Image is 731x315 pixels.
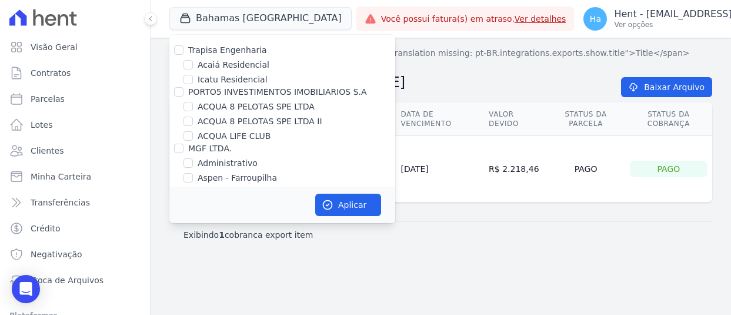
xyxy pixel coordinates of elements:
[198,74,268,86] label: Icatu Residencial
[5,113,145,137] a: Lotes
[381,13,566,25] span: Você possui fatura(s) em atraso.
[31,67,71,79] span: Contratos
[219,230,225,240] b: 1
[31,93,65,105] span: Parcelas
[31,171,91,183] span: Minha Carteira
[169,47,712,72] nav: Breadcrumb
[484,102,546,136] th: Valor devido
[198,59,269,71] label: Acaiá Residencial
[31,223,61,234] span: Crédito
[315,194,381,216] button: Aplicar
[590,15,601,23] span: Ha
[31,145,64,157] span: Clientes
[5,243,145,266] a: Negativação
[183,229,313,241] p: Exibindo cobranca export item
[188,144,232,153] label: MGF LTDA.
[5,35,145,59] a: Visão Geral
[31,119,53,131] span: Lotes
[31,41,78,53] span: Visão Geral
[484,136,546,203] td: R$ 2.218,46
[5,139,145,163] a: Clientes
[396,136,484,203] td: [DATE]
[515,14,566,24] a: Ver detalhes
[5,217,145,240] a: Crédito
[625,102,712,136] th: Status da Cobrança
[198,115,322,128] label: ACQUA 8 PELOTAS SPE LTDA II
[198,101,315,113] label: ACQUA 8 PELOTAS SPE LTDA
[5,191,145,214] a: Transferências
[31,197,90,208] span: Transferências
[12,275,40,303] div: Open Intercom Messenger
[188,87,367,97] label: PORTO5 INVESTIMENTOS IMOBILIARIOS S.A
[169,7,352,29] button: Bahamas [GEOGRAPHIC_DATA]
[630,161,707,177] div: Pago
[5,61,145,85] a: Contratos
[621,77,712,97] a: Baixar Arquivo
[31,274,104,286] span: Troca de Arquivos
[198,157,258,170] label: Administrativo
[198,130,271,142] label: ACQUA LIFE CLUB
[188,45,267,55] label: Trapisa Engenharia
[546,102,625,136] th: Status da Parcela
[396,102,484,136] th: Data de Vencimento
[5,268,145,292] a: Troca de Arquivos
[5,87,145,111] a: Parcelas
[551,161,620,177] div: Pago
[31,248,82,260] span: Negativação
[198,172,277,184] label: Aspen - Farroupilha
[5,165,145,188] a: Minha Carteira
[218,47,712,72] a: <span class="translation_missing" title="translation missing: pt-BR.integrations.exports.show.tit...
